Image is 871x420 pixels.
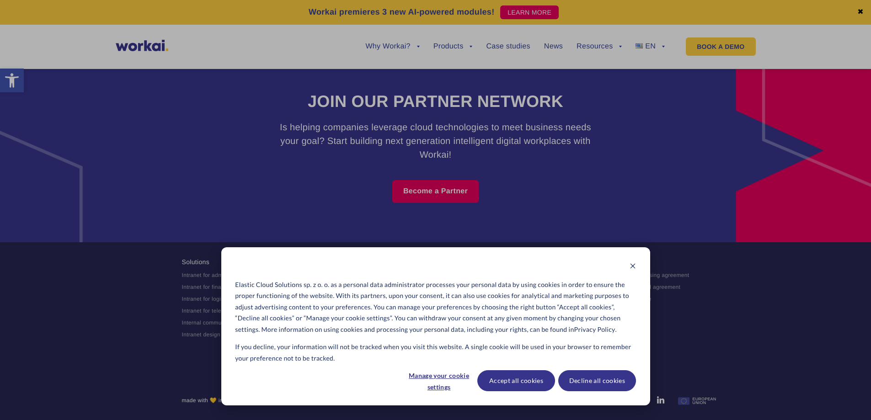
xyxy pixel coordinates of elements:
button: Manage your cookie settings [404,370,474,391]
a: Internal communications [182,319,245,326]
h2: Join our partner network [182,90,689,113]
p: Elastic Cloud Solutions sp. z o. o. as a personal data administrator processes your personal data... [235,279,636,335]
a: LEARN MORE [500,5,559,19]
a: Resources [577,43,622,50]
a: Case studies [486,43,530,50]
a: Intranet for logistics [182,296,233,302]
button: Dismiss cookie banner [630,261,636,273]
div: made with 💛 in [GEOGRAPHIC_DATA], by Elastic Cloud Solutions [182,396,355,409]
a: Privacy Policy [574,324,615,335]
a: Terms of use [618,296,652,302]
a: Solutions [182,258,209,266]
a: News [544,43,563,50]
a: Intranet for administration [182,272,248,278]
p: Workai premieres 3 new AI-powered modules! [309,6,495,18]
button: Decline all cookies [558,370,636,391]
p: If you decline, your information will not be tracked when you visit this website. A single cookie... [235,341,636,364]
a: Products [433,43,473,50]
button: Accept all cookies [477,370,555,391]
a: BOOK A DEMO [686,37,755,56]
span: EN [645,43,656,50]
div: Cookie banner [221,247,650,405]
a: ✖ [857,9,864,16]
a: Data processing agreement [618,272,689,278]
a: Why Workai? [365,43,419,50]
a: Intranet for finance [182,284,230,290]
h3: Is helping companies leverage cloud technologies to meet business needs your goal? Start building... [276,121,596,162]
a: Intranet for telecommunication [182,308,260,314]
a: Become a Partner [392,180,479,203]
a: Intranet design [182,331,220,338]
